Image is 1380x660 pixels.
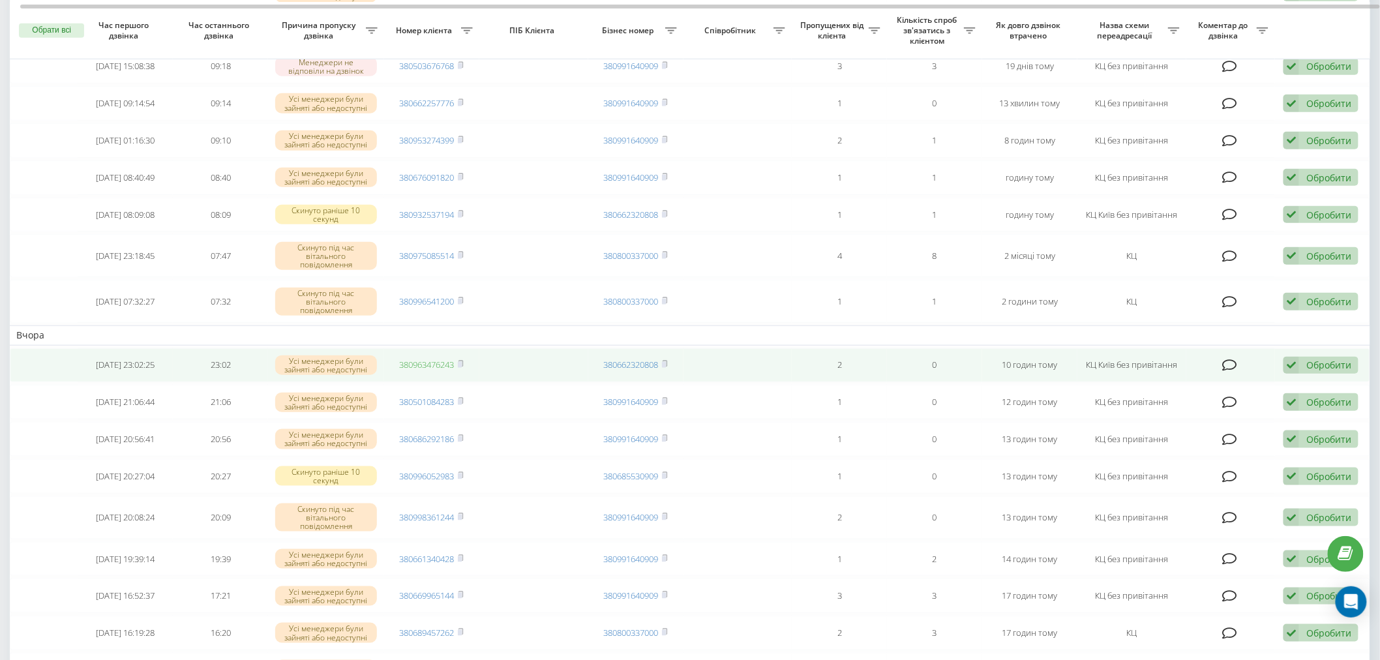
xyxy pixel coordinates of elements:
[78,496,173,539] td: [DATE] 20:08:24
[792,198,887,232] td: 1
[275,549,378,569] div: Усі менеджери були зайняті або недоступні
[982,234,1077,277] td: 2 місяці тому
[1077,160,1186,195] td: КЦ без привітання
[1336,586,1367,618] div: Open Intercom Messenger
[887,422,982,457] td: 0
[887,280,982,323] td: 1
[1084,20,1168,40] span: Назва схеми переадресації
[78,280,173,323] td: [DATE] 07:32:27
[604,359,659,370] a: 380662320808
[604,209,659,220] a: 380662320808
[604,172,659,183] a: 380991640909
[887,198,982,232] td: 1
[1306,97,1351,110] div: Обробити
[173,86,268,121] td: 09:14
[982,459,1077,494] td: 13 годин тому
[173,123,268,158] td: 09:10
[78,123,173,158] td: [DATE] 01:16:30
[1306,172,1351,184] div: Обробити
[887,385,982,419] td: 0
[982,280,1077,323] td: 2 години тому
[604,134,659,146] a: 380991640909
[887,160,982,195] td: 1
[275,93,378,113] div: Усі менеджери були зайняті або недоступні
[792,49,887,83] td: 3
[887,234,982,277] td: 8
[982,616,1077,650] td: 17 годин тому
[78,49,173,83] td: [DATE] 15:08:38
[982,198,1077,232] td: годину тому
[400,250,455,262] a: 380975085514
[184,20,258,40] span: Час останнього дзвінка
[887,616,982,650] td: 3
[173,49,268,83] td: 09:18
[275,586,378,606] div: Усі менеджери були зайняті або недоступні
[275,242,378,271] div: Скинуто під час вітального повідомлення
[1077,198,1186,232] td: КЦ Київ без привітання
[78,160,173,195] td: [DATE] 08:40:49
[400,433,455,445] a: 380686292186
[78,198,173,232] td: [DATE] 08:09:08
[604,590,659,601] a: 380991640909
[982,348,1077,383] td: 10 годин тому
[792,385,887,419] td: 1
[275,355,378,375] div: Усі менеджери були зайняті або недоступні
[78,542,173,577] td: [DATE] 19:39:14
[275,57,378,76] div: Менеджери не відповіли на дзвінок
[19,23,84,38] button: Обрати всі
[78,234,173,277] td: [DATE] 23:18:45
[982,385,1077,419] td: 12 годин тому
[173,616,268,650] td: 16:20
[1077,49,1186,83] td: КЦ без привітання
[798,20,869,40] span: Пропущених від клієнта
[1077,86,1186,121] td: КЦ без привітання
[275,466,378,486] div: Скинуто раніше 10 секунд
[887,123,982,158] td: 1
[275,168,378,187] div: Усі менеджери були зайняті або недоступні
[173,160,268,195] td: 08:40
[792,616,887,650] td: 2
[792,123,887,158] td: 2
[173,578,268,613] td: 17:21
[792,86,887,121] td: 1
[792,459,887,494] td: 1
[982,160,1077,195] td: годину тому
[1306,627,1351,639] div: Обробити
[275,288,378,316] div: Скинуто під час вітального повідомлення
[78,578,173,613] td: [DATE] 16:52:37
[1077,578,1186,613] td: КЦ без привітання
[604,97,659,109] a: 380991640909
[792,160,887,195] td: 1
[604,627,659,638] a: 380800337000
[1306,396,1351,408] div: Обробити
[1306,134,1351,147] div: Обробити
[173,542,268,577] td: 19:39
[887,459,982,494] td: 0
[400,553,455,565] a: 380661340428
[604,250,659,262] a: 380800337000
[604,511,659,523] a: 380991640909
[604,433,659,445] a: 380991640909
[275,130,378,150] div: Усі менеджери були зайняті або недоступні
[400,590,455,601] a: 380669965144
[78,459,173,494] td: [DATE] 20:27:04
[887,348,982,383] td: 0
[1306,433,1351,445] div: Обробити
[1077,542,1186,577] td: КЦ без привітання
[275,20,365,40] span: Причина пропуску дзвінка
[604,553,659,565] a: 380991640909
[982,542,1077,577] td: 14 годин тому
[1193,20,1257,40] span: Коментар до дзвінка
[604,396,659,408] a: 380991640909
[400,470,455,482] a: 380996052983
[792,234,887,277] td: 4
[275,623,378,642] div: Усі менеджери були зайняті або недоступні
[982,578,1077,613] td: 17 годин тому
[1306,295,1351,308] div: Обробити
[982,49,1077,83] td: 19 днів тому
[887,542,982,577] td: 2
[173,280,268,323] td: 07:32
[1077,496,1186,539] td: КЦ без привітання
[400,627,455,638] a: 380689457262
[604,295,659,307] a: 380800337000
